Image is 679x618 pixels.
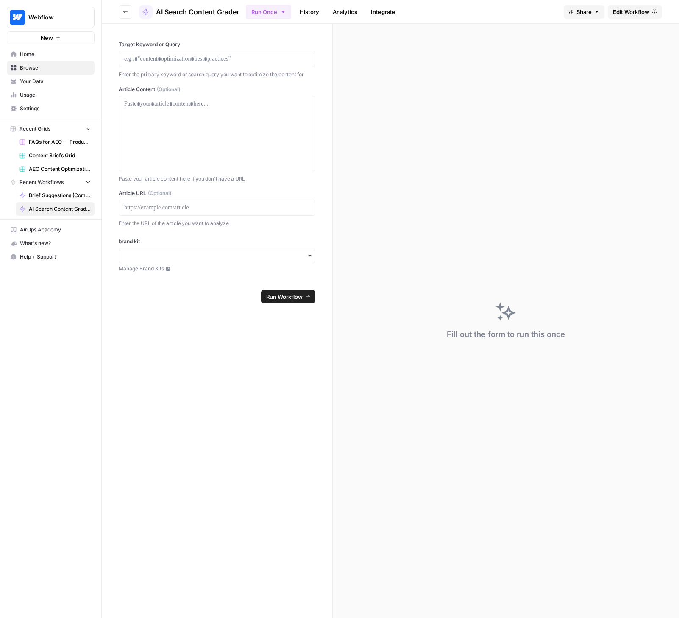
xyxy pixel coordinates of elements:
a: AI Search Content Grader [16,202,95,216]
span: Usage [20,91,91,99]
a: FAQs for AEO -- Product/Features Pages Grid [16,135,95,149]
span: AI Search Content Grader [29,205,91,213]
button: Share [564,5,604,19]
span: (Optional) [157,86,180,93]
span: Run Workflow [266,292,303,301]
a: Content Briefs Grid [16,149,95,162]
button: Recent Workflows [7,176,95,189]
label: Article Content [119,86,315,93]
div: What's new? [7,237,94,250]
a: AirOps Academy [7,223,95,237]
a: AI Search Content Grader [139,5,239,19]
a: Settings [7,102,95,115]
span: Your Data [20,78,91,85]
label: Target Keyword or Query [119,41,315,48]
span: Content Briefs Grid [29,152,91,159]
a: AEO Content Optimizations Grid [16,162,95,176]
button: What's new? [7,237,95,250]
span: Help + Support [20,253,91,261]
span: Settings [20,105,91,112]
span: Webflow [28,13,80,22]
span: FAQs for AEO -- Product/Features Pages Grid [29,138,91,146]
label: brand kit [119,238,315,245]
button: Help + Support [7,250,95,264]
a: Integrate [366,5,401,19]
span: AI Search Content Grader [156,7,239,17]
span: Edit Workflow [613,8,649,16]
img: Webflow Logo [10,10,25,25]
a: History [295,5,324,19]
span: Browse [20,64,91,72]
span: AEO Content Optimizations Grid [29,165,91,173]
a: Brief Suggestions (Competitive Gap Analysis) [16,189,95,202]
p: Enter the primary keyword or search query you want to optimize the content for [119,70,315,79]
span: (Optional) [148,189,171,197]
span: Recent Workflows [19,178,64,186]
a: Home [7,47,95,61]
span: Recent Grids [19,125,50,133]
button: New [7,31,95,44]
a: Edit Workflow [608,5,662,19]
a: Manage Brand Kits [119,265,315,273]
button: Run Workflow [261,290,315,303]
label: Article URL [119,189,315,197]
a: Usage [7,88,95,102]
p: Enter the URL of the article you want to analyze [119,219,315,228]
button: Workspace: Webflow [7,7,95,28]
a: Browse [7,61,95,75]
a: Your Data [7,75,95,88]
a: Analytics [328,5,362,19]
p: Paste your article content here if you don't have a URL [119,175,315,183]
span: AirOps Academy [20,226,91,234]
span: Brief Suggestions (Competitive Gap Analysis) [29,192,91,199]
span: Home [20,50,91,58]
span: Share [576,8,592,16]
button: Run Once [246,5,291,19]
span: New [41,33,53,42]
button: Recent Grids [7,122,95,135]
div: Fill out the form to run this once [447,328,565,340]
